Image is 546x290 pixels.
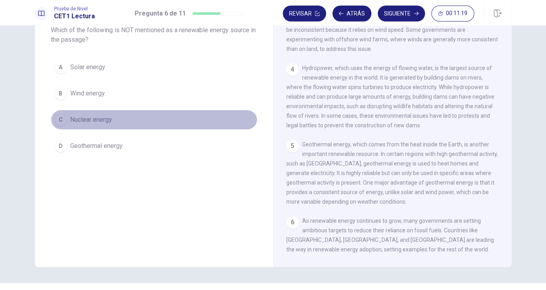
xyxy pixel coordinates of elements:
[286,216,299,229] div: 6
[70,62,106,72] span: Solar energy.
[286,63,299,76] div: 4
[51,25,257,45] span: Which of the following is NOT mentioned as a renewable energy source in the passage?
[286,65,494,128] span: Hydropower, which uses the energy of flowing water, is the largest source of renewable energy in ...
[54,61,67,74] div: A
[70,115,113,125] span: Nuclear energy.
[135,9,186,18] h1: Pregunta 6 de 11
[431,6,474,21] button: 00:11:19
[54,140,67,152] div: D
[286,141,498,205] span: Geothermal energy, which comes from the heat inside the Earth, is another important renewable res...
[70,89,106,98] span: Wind energy.
[70,141,123,151] span: Geothermal energy.
[54,12,95,21] h1: CET1 Lectura
[51,84,257,103] button: BWind energy.
[51,136,257,156] button: DGeothermal energy.
[54,87,67,100] div: B
[286,140,299,152] div: 5
[332,6,371,21] button: Atrás
[54,113,67,126] div: C
[51,57,257,77] button: ASolar energy.
[51,110,257,130] button: CNuclear energy.
[54,6,95,12] span: Prueba de Nivel
[446,10,467,17] span: 00:11:19
[283,6,326,21] button: Revisar
[378,6,425,21] button: Siguiente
